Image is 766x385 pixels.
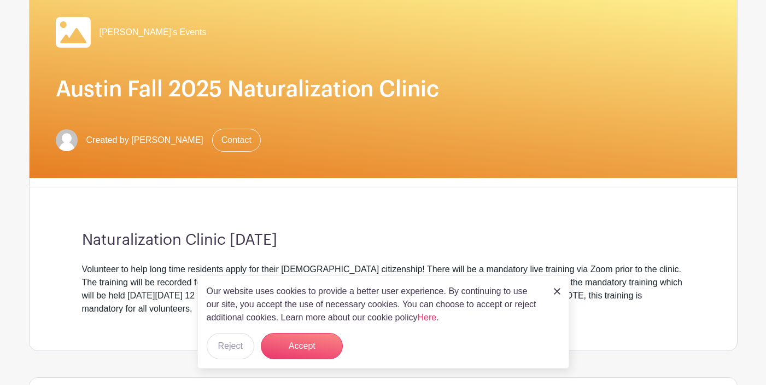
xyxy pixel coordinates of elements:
h3: Naturalization Clinic [DATE] [82,231,685,250]
a: Here [418,313,437,322]
button: Accept [261,333,343,359]
img: default-ce2991bfa6775e67f084385cd625a349d9dcbb7a52a09fb2fda1e96e2d18dcdb.png [56,129,78,151]
div: Volunteer to help long time residents apply for their [DEMOGRAPHIC_DATA] citizenship! There will ... [82,263,685,315]
button: Reject [207,333,254,359]
h1: Austin Fall 2025 Naturalization Clinic [56,76,711,102]
a: Contact [212,129,261,152]
span: Created by [PERSON_NAME] [86,134,203,147]
span: [PERSON_NAME]'s Events [100,26,207,39]
p: Our website uses cookies to provide a better user experience. By continuing to use our site, you ... [207,285,542,324]
img: close_button-5f87c8562297e5c2d7936805f587ecaba9071eb48480494691a3f1689db116b3.svg [554,288,560,295]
